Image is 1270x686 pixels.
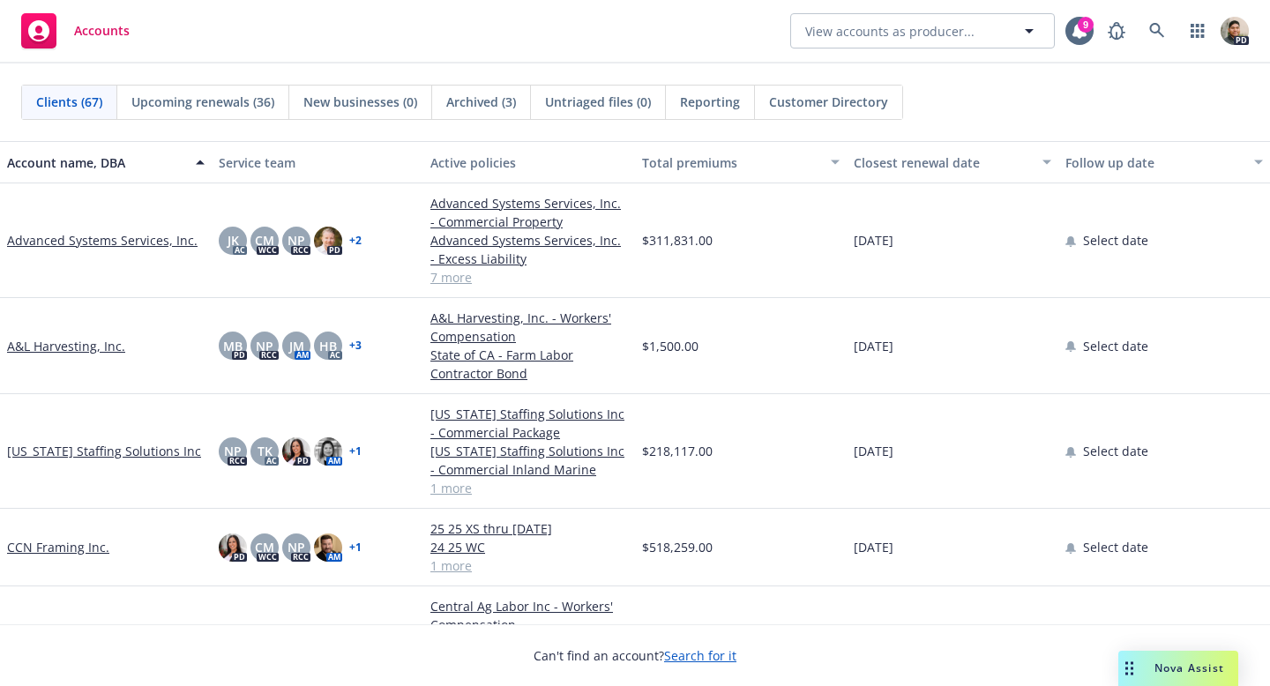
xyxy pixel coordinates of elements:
button: Follow up date [1058,141,1270,183]
div: 9 [1078,17,1094,33]
button: Total premiums [635,141,847,183]
span: JK [228,231,239,250]
span: Clients (67) [36,93,102,111]
span: Untriaged files (0) [545,93,651,111]
img: photo [1221,17,1249,45]
div: Drag to move [1118,651,1140,686]
span: Accounts [74,24,130,38]
a: 24 25 WC [430,538,628,556]
a: Central Ag Labor Inc - Workers' Compensation [430,597,628,634]
a: + 1 [349,542,362,553]
span: Customer Directory [769,93,888,111]
span: $1,500.00 [642,337,698,355]
span: TK [258,442,273,460]
span: NP [288,231,305,250]
a: Advanced Systems Services, Inc. - Excess Liability [430,231,628,268]
a: State of CA - Farm Labor Contractor Bond [430,346,628,383]
div: Total premiums [642,153,820,172]
div: Closest renewal date [854,153,1032,172]
a: Advanced Systems Services, Inc. [7,231,198,250]
span: Reporting [680,93,740,111]
button: View accounts as producer... [790,13,1055,48]
span: NP [224,442,242,460]
span: MB [223,337,243,355]
span: NP [288,538,305,556]
span: Select date [1083,538,1148,556]
a: Switch app [1180,13,1215,48]
span: [DATE] [854,538,893,556]
div: Active policies [430,153,628,172]
a: Accounts [14,6,137,56]
span: HB [319,337,337,355]
span: Select date [1083,231,1148,250]
span: Nova Assist [1154,660,1224,675]
span: View accounts as producer... [805,22,975,41]
img: photo [314,437,342,466]
div: Follow up date [1065,153,1244,172]
a: 1 more [430,479,628,497]
span: [DATE] [854,442,893,460]
a: [US_STATE] Staffing Solutions Inc - Commercial Package [430,405,628,442]
div: Account name, DBA [7,153,185,172]
div: Service team [219,153,416,172]
img: photo [314,227,342,255]
img: photo [282,437,310,466]
span: Select date [1083,442,1148,460]
span: [DATE] [854,337,893,355]
a: Search [1139,13,1175,48]
a: + 3 [349,340,362,351]
span: $218,117.00 [642,442,713,460]
a: 7 more [430,268,628,287]
button: Nova Assist [1118,651,1238,686]
span: $311,831.00 [642,231,713,250]
button: Closest renewal date [847,141,1058,183]
a: [US_STATE] Staffing Solutions Inc - Commercial Inland Marine [430,442,628,479]
a: CCN Framing Inc. [7,538,109,556]
a: Search for it [664,647,736,664]
span: New businesses (0) [303,93,417,111]
a: Report a Bug [1099,13,1134,48]
span: [DATE] [854,231,893,250]
a: [US_STATE] Staffing Solutions Inc [7,442,201,460]
button: Service team [212,141,423,183]
img: photo [314,533,342,562]
span: Select date [1083,337,1148,355]
a: 25 25 XS thru [DATE] [430,519,628,538]
a: + 1 [349,446,362,457]
a: A&L Harvesting, Inc. [7,337,125,355]
span: CM [255,231,274,250]
span: $518,259.00 [642,538,713,556]
span: JM [289,337,304,355]
a: 1 more [430,556,628,575]
a: Advanced Systems Services, Inc. - Commercial Property [430,194,628,231]
span: Archived (3) [446,93,516,111]
img: photo [219,533,247,562]
span: Upcoming renewals (36) [131,93,274,111]
a: + 2 [349,235,362,246]
span: Can't find an account? [534,646,736,665]
button: Active policies [423,141,635,183]
span: NP [256,337,273,355]
span: CM [255,538,274,556]
a: A&L Harvesting, Inc. - Workers' Compensation [430,309,628,346]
